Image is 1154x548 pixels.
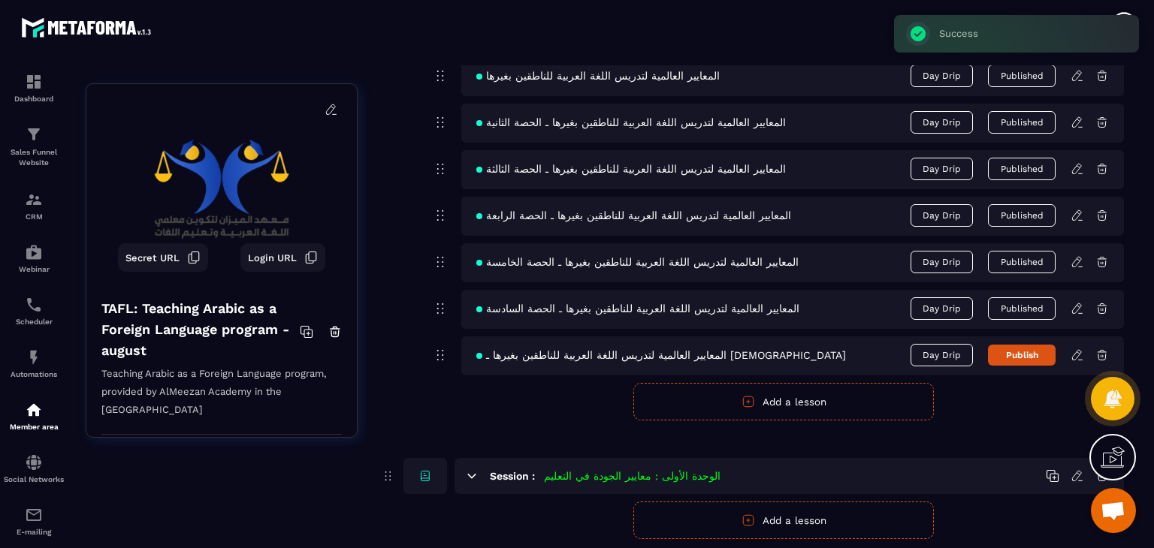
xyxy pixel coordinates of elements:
span: المعايير العالمية لتدريس اللغة العربية للناطقين بغيرها [476,70,720,82]
span: المعايير العالمية لتدريس اللغة العربية للناطقين بغيرها ـ [DEMOGRAPHIC_DATA] [476,349,846,361]
img: formation [25,73,43,91]
div: Open chat [1091,488,1136,533]
img: automations [25,401,43,419]
a: social-networksocial-networkSocial Networks [4,442,64,495]
img: formation [25,125,43,143]
p: Sales Funnel Website [4,147,64,168]
button: Published [988,204,1056,227]
p: Scheduler [4,318,64,326]
span: Login URL [248,252,297,263]
button: Published [988,111,1056,134]
span: Day Drip [911,251,973,273]
a: formationformationSales Funnel Website [4,114,64,179]
p: Social Networks [4,475,64,483]
a: formationformationCRM [4,179,64,232]
button: Add a lesson [633,501,934,539]
img: automations [25,348,43,366]
a: emailemailE-mailing [4,495,64,547]
p: Member area [4,423,64,431]
button: Publish [988,345,1056,366]
img: scheduler [25,296,43,314]
span: المعايير العالمية لتدريس اللغة العربية للناطقين بغيرها ـ الحصة الخامسة [476,256,799,268]
span: المعايير العالمية لتدريس اللغة العربية للناطقين بغيرها ـ الحصة الرابعة [476,209,791,221]
h5: الوحدة الأولى : معايير الجودة في التعليم [544,468,720,483]
p: Webinar [4,265,64,273]
p: Automations [4,370,64,378]
button: Published [988,251,1056,273]
button: Published [988,65,1056,87]
span: Day Drip [911,158,973,180]
button: Published [988,297,1056,320]
span: Secret URL [125,252,180,263]
img: email [25,506,43,524]
span: Day Drip [911,344,973,366]
a: automationsautomationsWebinar [4,232,64,285]
h6: Session : [490,470,535,482]
span: Day Drip [911,111,973,134]
a: formationformationDashboard [4,62,64,114]
button: Published [988,158,1056,180]
h4: TAFL: Teaching Arabic as a Foreign Language program - august [101,298,300,361]
button: Secret URL [118,243,208,272]
img: formation [25,191,43,209]
p: CRM [4,212,64,221]
button: Add a lesson [633,383,934,420]
a: automationsautomationsAutomations [4,337,64,390]
img: automations [25,243,43,261]
span: Day Drip [911,204,973,227]
a: automationsautomationsMember area [4,390,64,442]
span: المعايير العالمية لتدريس اللغة العربية للناطقين بغيرها ـ الحصة الثانية [476,116,786,128]
span: المعايير العالمية لتدريس اللغة العربية للناطقين بغيرها ـ الحصة السادسة [476,303,799,315]
img: logo [21,14,156,41]
a: schedulerschedulerScheduler [4,285,64,337]
img: background [98,95,346,283]
span: المعايير العالمية لتدريس اللغة العربية للناطقين بغيرها ـ الحصة الثالثة [476,163,786,175]
p: Teaching Arabic as a Foreign Language program, provided by AlMeezan Academy in the [GEOGRAPHIC_DATA] [101,365,342,435]
span: Day Drip [911,65,973,87]
p: Dashboard [4,95,64,103]
p: E-mailing [4,528,64,536]
button: Login URL [240,243,325,272]
span: Day Drip [911,297,973,320]
img: social-network [25,453,43,471]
